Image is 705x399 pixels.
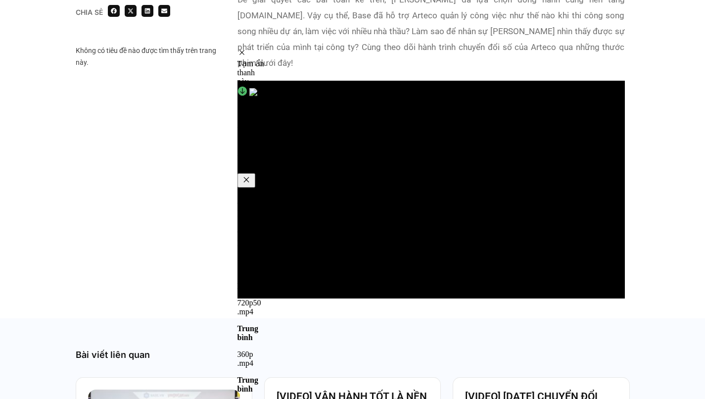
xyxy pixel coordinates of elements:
div: Bài viết liên quan [76,348,630,361]
div: Share on linkedin [141,5,153,17]
div: Không có tiêu đề nào được tìm thấy trên trang này. [76,45,223,68]
div: Share on email [158,5,170,17]
iframe: Công ty Xây dựng Arteco chuyển đổi số cùng Base.vn [237,81,625,299]
div: Share on x-twitter [125,5,137,17]
div: Share on facebook [108,5,120,17]
div: Chia sẻ [76,9,103,16]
